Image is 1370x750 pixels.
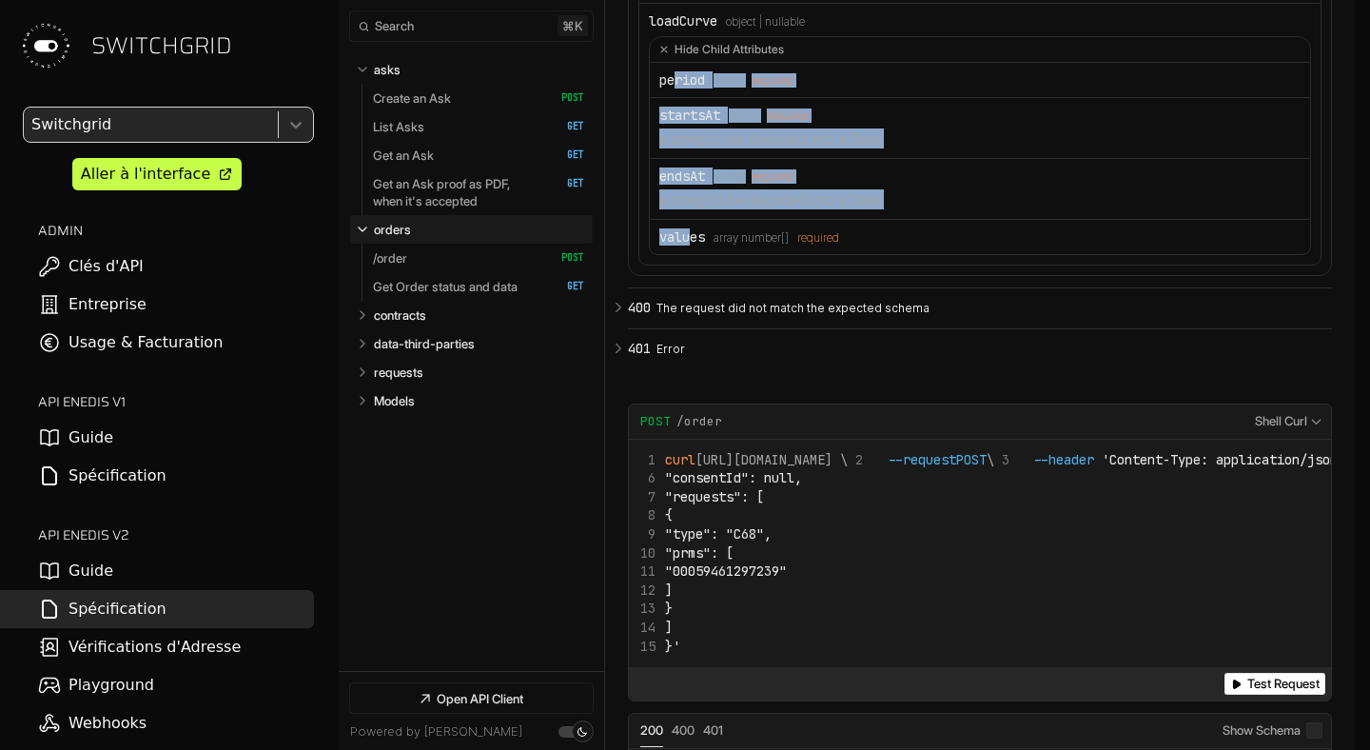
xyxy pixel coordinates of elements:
span: "prms": [ [665,544,734,562]
p: a string to be decoded into a Date [659,189,1301,209]
span: --header [1033,451,1094,468]
span: }' [665,638,680,655]
span: curl [665,451,695,468]
span: GET [547,177,584,190]
span: \ [994,451,1354,468]
div: Set light mode [577,726,588,738]
p: asks [374,61,401,78]
div: values [659,229,705,245]
span: array number[] [714,231,789,245]
nav: Table of contents for Api [339,47,604,671]
a: Get an Ask GET [373,141,584,169]
a: Create an Ask POST [373,84,584,112]
span: "type": "C68", [665,525,772,543]
button: 401 Error [628,329,1332,369]
span: } [665,600,673,617]
a: asks [374,55,585,84]
span: string [729,109,758,123]
p: Models [374,392,415,409]
span: ] [665,582,673,599]
span: --request [888,451,987,468]
span: string [714,74,743,88]
span: 401 [703,722,723,738]
p: Get Order status and data [373,278,518,295]
button: Hide Child Attributes [650,37,1310,63]
p: The request did not match the expected schema [656,300,1326,317]
span: GET [547,120,584,133]
span: GET [547,280,584,293]
span: POST [547,91,584,105]
span: Search [375,19,414,33]
span: string [714,170,743,184]
p: List Asks [373,118,424,135]
a: requests [374,358,585,386]
p: contracts [374,306,426,324]
span: { [665,506,673,523]
p: data-third-parties [374,335,475,352]
span: SWITCHGRID [91,30,232,61]
a: Open API Client [350,683,593,713]
div: endsAt [659,168,705,184]
p: requests [374,364,423,381]
kbd: ⌘ k [558,15,588,36]
p: Get an Ask [373,147,434,164]
div: Aller à l'interface [81,163,210,186]
span: Test Request [1247,677,1320,691]
p: Error [656,341,1326,358]
span: POST [956,451,987,468]
a: List Asks GET [373,112,584,141]
a: data-third-parties [374,329,585,358]
div: required [752,170,793,184]
a: Models [374,386,585,415]
span: 401 [628,341,651,356]
p: a string to be decoded into a Date [659,128,1301,148]
a: orders [374,215,585,244]
p: Get an Ask proof as PDF, when it's accepted [373,175,541,209]
span: 200 [640,722,663,738]
span: POST [640,413,671,430]
a: Get an Ask proof as PDF, when it's accepted GET [373,169,584,215]
h2: ADMIN [38,221,314,240]
span: ] [665,619,673,636]
button: 400 The request did not match the expected schema [628,288,1332,328]
span: GET [547,148,584,162]
span: /order [676,413,722,430]
span: "consentId": null, [665,469,802,486]
div: startsAt [659,108,720,123]
img: Switchgrid Logo [15,15,76,76]
a: Aller à l'interface [72,158,242,190]
a: Powered by [PERSON_NAME] [350,724,522,739]
span: 400 [628,300,651,315]
h2: API ENEDIS v2 [38,525,314,544]
span: object | nullable [726,15,805,29]
span: 400 [672,722,695,738]
h2: API ENEDIS v1 [38,392,314,411]
span: "requests": [ [665,488,764,505]
span: POST [547,251,584,265]
p: Create an Ask [373,89,451,107]
span: "00059461297239" [665,562,787,580]
div: required [767,109,809,123]
a: Get Order status and data GET [373,272,584,301]
p: orders [374,221,411,238]
a: /order POST [373,244,584,272]
span: \ [848,451,994,468]
span: [URL][DOMAIN_NAME] \ [640,451,848,468]
span: 'Content-Type: application/json' [1102,451,1345,468]
a: contracts [374,301,585,329]
div: period [659,72,705,88]
div: required [797,231,839,245]
div: required [752,74,793,88]
button: Test Request [1224,673,1325,695]
label: Show Schema [1223,714,1322,748]
p: /order [373,249,407,266]
div: loadCurve [649,13,717,29]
